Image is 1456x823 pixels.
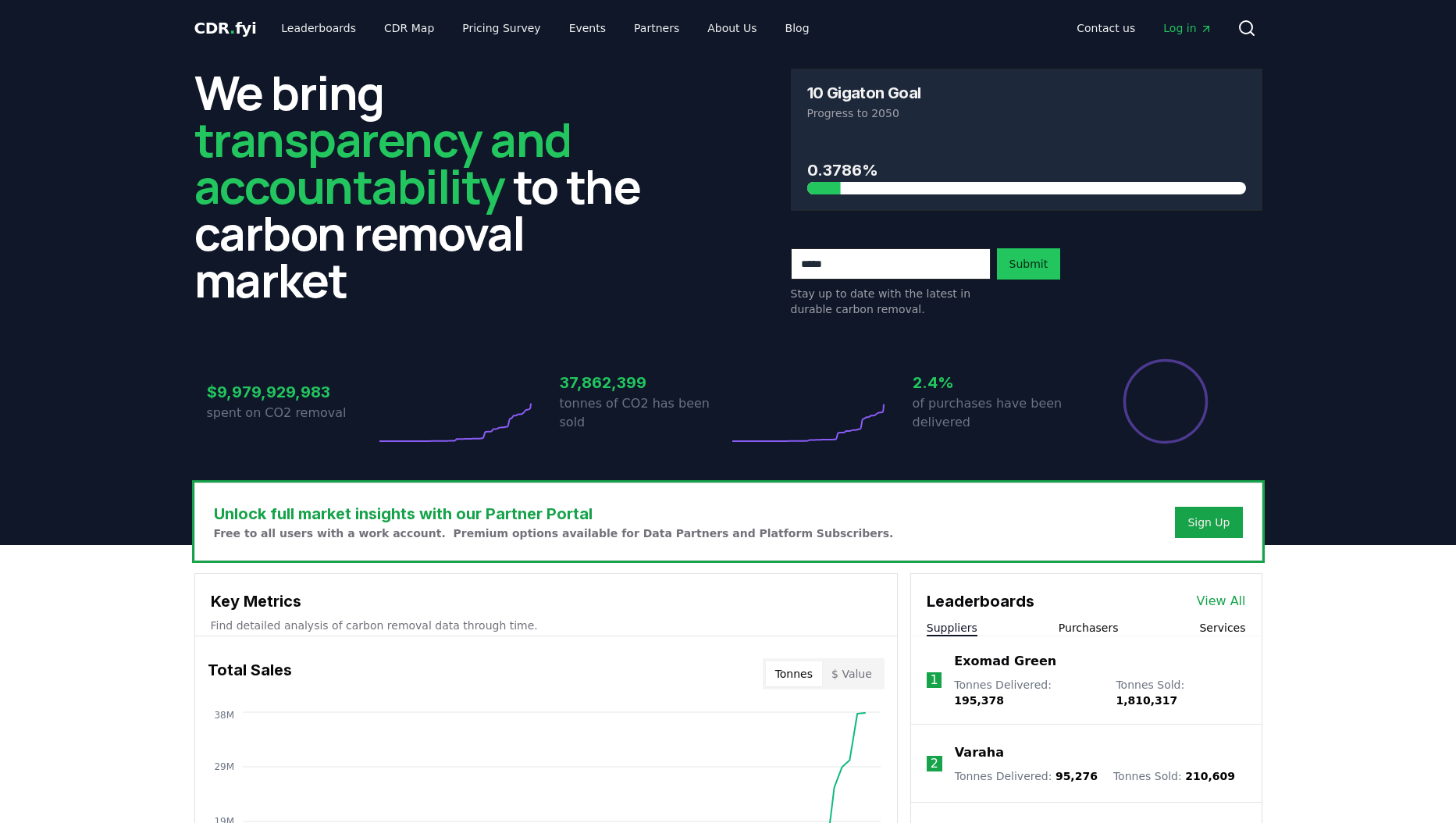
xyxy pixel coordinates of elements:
[621,14,692,42] a: Partners
[560,371,728,394] h3: 37,862,399
[807,105,1246,121] p: Progress to 2050
[913,394,1081,432] p: of purchases have been delivered
[211,618,881,633] p: Find detailed analysis of carbon removal data through time.
[194,17,257,39] a: CDR.fyi
[450,14,553,42] a: Pricing Survey
[913,371,1081,394] h3: 2.4%
[207,380,376,404] h3: $9,979,929,983
[954,694,1004,707] span: 195,378
[927,590,1034,613] h3: Leaderboards
[1175,507,1242,538] button: Sign Up
[997,248,1061,280] button: Submit
[560,394,728,432] p: tonnes of CO2 has been sold
[791,286,991,317] p: Stay up to date with the latest in durable carbon removal.
[927,620,977,636] button: Suppliers
[807,159,1246,182] h3: 0.3786%
[822,661,881,686] button: $ Value
[269,14,821,42] nav: Main
[773,14,822,42] a: Blog
[1199,620,1245,636] button: Services
[954,652,1056,671] a: Exomad Green
[930,671,938,689] p: 1
[1064,14,1224,42] nav: Main
[1197,592,1246,611] a: View All
[1059,620,1119,636] button: Purchasers
[1187,515,1230,530] a: Sign Up
[194,19,257,37] span: CDR fyi
[1113,768,1235,784] p: Tonnes Sold :
[1056,770,1098,782] span: 95,276
[1151,14,1224,42] a: Log in
[1116,677,1245,708] p: Tonnes Sold :
[955,743,1004,762] a: Varaha
[1185,770,1235,782] span: 210,609
[807,85,921,101] h3: 10 Gigaton Goal
[1116,694,1177,707] span: 1,810,317
[214,502,894,526] h3: Unlock full market insights with our Partner Portal
[214,761,234,772] tspan: 29M
[194,69,666,303] h2: We bring to the carbon removal market
[211,590,881,613] h3: Key Metrics
[955,768,1098,784] p: Tonnes Delivered :
[214,710,234,721] tspan: 38M
[695,14,769,42] a: About Us
[208,658,292,689] h3: Total Sales
[1163,20,1212,36] span: Log in
[207,404,376,422] p: spent on CO2 removal
[931,754,938,773] p: 2
[269,14,368,42] a: Leaderboards
[954,677,1100,708] p: Tonnes Delivered :
[1122,358,1209,445] div: Percentage of sales delivered
[1064,14,1148,42] a: Contact us
[194,107,571,218] span: transparency and accountability
[766,661,822,686] button: Tonnes
[214,526,894,541] p: Free to all users with a work account. Premium options available for Data Partners and Platform S...
[372,14,447,42] a: CDR Map
[557,14,618,42] a: Events
[230,19,235,37] span: .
